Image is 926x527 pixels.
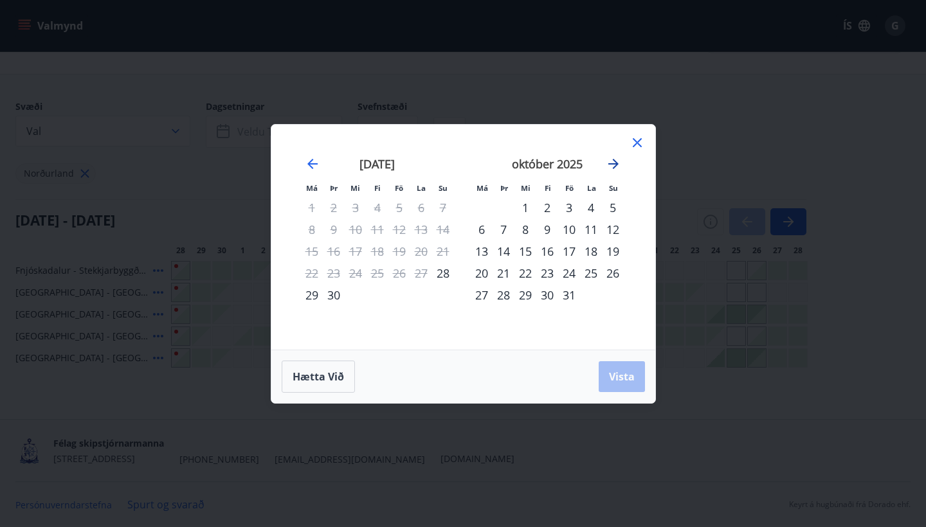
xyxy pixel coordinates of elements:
[580,240,602,262] div: 18
[514,240,536,262] td: Choose miðvikudagur, 15. október 2025 as your check-in date. It’s available.
[602,197,624,219] div: 5
[345,240,367,262] td: Not available. miðvikudagur, 17. september 2025
[471,219,493,240] td: Choose mánudagur, 6. október 2025 as your check-in date. It’s available.
[514,197,536,219] td: Choose miðvikudagur, 1. október 2025 as your check-in date. It’s available.
[514,219,536,240] td: Choose miðvikudagur, 8. október 2025 as your check-in date. It’s available.
[493,262,514,284] td: Choose þriðjudagur, 21. október 2025 as your check-in date. It’s available.
[580,262,602,284] div: 25
[580,219,602,240] td: Choose laugardagur, 11. október 2025 as your check-in date. It’s available.
[432,240,454,262] td: Not available. sunnudagur, 21. september 2025
[500,183,508,193] small: Þr
[293,370,344,384] span: Hætta við
[493,219,514,240] td: Choose þriðjudagur, 7. október 2025 as your check-in date. It’s available.
[536,240,558,262] div: 16
[471,240,493,262] div: 13
[359,156,395,172] strong: [DATE]
[493,240,514,262] td: Choose þriðjudagur, 14. október 2025 as your check-in date. It’s available.
[587,183,596,193] small: La
[580,240,602,262] td: Choose laugardagur, 18. október 2025 as your check-in date. It’s available.
[301,197,323,219] td: Not available. mánudagur, 1. september 2025
[514,262,536,284] div: 22
[410,262,432,284] td: Not available. laugardagur, 27. september 2025
[602,219,624,240] div: 12
[301,284,323,306] td: Choose mánudagur, 29. september 2025 as your check-in date. It’s available.
[514,284,536,306] div: 29
[558,240,580,262] td: Choose föstudagur, 17. október 2025 as your check-in date. It’s available.
[477,183,488,193] small: Má
[417,183,426,193] small: La
[287,140,640,334] div: Calendar
[432,262,454,284] td: Choose sunnudagur, 28. september 2025 as your check-in date. It’s available.
[350,183,360,193] small: Mi
[558,219,580,240] td: Choose föstudagur, 10. október 2025 as your check-in date. It’s available.
[558,219,580,240] div: 10
[521,183,531,193] small: Mi
[410,197,432,219] td: Not available. laugardagur, 6. september 2025
[536,219,558,240] td: Choose fimmtudagur, 9. október 2025 as your check-in date. It’s available.
[367,262,388,284] td: Not available. fimmtudagur, 25. september 2025
[536,219,558,240] div: 9
[367,197,388,219] td: Not available. fimmtudagur, 4. september 2025
[536,262,558,284] div: 23
[609,183,618,193] small: Su
[493,284,514,306] td: Choose þriðjudagur, 28. október 2025 as your check-in date. It’s available.
[558,262,580,284] td: Choose föstudagur, 24. október 2025 as your check-in date. It’s available.
[323,219,345,240] td: Not available. þriðjudagur, 9. september 2025
[580,262,602,284] td: Choose laugardagur, 25. október 2025 as your check-in date. It’s available.
[536,284,558,306] div: 30
[512,156,583,172] strong: október 2025
[493,284,514,306] div: 28
[545,183,551,193] small: Fi
[345,219,367,240] td: Not available. miðvikudagur, 10. september 2025
[388,197,410,219] td: Not available. föstudagur, 5. september 2025
[395,183,403,193] small: Fö
[558,284,580,306] div: 31
[471,262,493,284] div: 20
[471,240,493,262] td: Choose mánudagur, 13. október 2025 as your check-in date. It’s available.
[514,240,536,262] div: 15
[580,197,602,219] div: 4
[606,156,621,172] div: Move forward to switch to the next month.
[301,262,323,284] td: Not available. mánudagur, 22. september 2025
[558,262,580,284] div: 24
[439,183,448,193] small: Su
[374,183,381,193] small: Fi
[367,219,388,240] td: Not available. fimmtudagur, 11. september 2025
[514,197,536,219] div: 1
[323,240,345,262] td: Not available. þriðjudagur, 16. september 2025
[514,262,536,284] td: Choose miðvikudagur, 22. október 2025 as your check-in date. It’s available.
[323,262,345,284] td: Not available. þriðjudagur, 23. september 2025
[345,197,367,219] td: Not available. miðvikudagur, 3. september 2025
[432,262,454,284] div: 28
[282,361,355,393] button: Hætta við
[602,240,624,262] td: Choose sunnudagur, 19. október 2025 as your check-in date. It’s available.
[536,284,558,306] td: Choose fimmtudagur, 30. október 2025 as your check-in date. It’s available.
[301,219,323,240] td: Not available. mánudagur, 8. september 2025
[493,262,514,284] div: 21
[558,197,580,219] div: 3
[301,284,323,306] div: 29
[471,262,493,284] td: Choose mánudagur, 20. október 2025 as your check-in date. It’s available.
[432,219,454,240] td: Not available. sunnudagur, 14. september 2025
[602,240,624,262] div: 19
[493,240,514,262] div: 14
[471,219,493,240] div: 6
[388,262,410,284] td: Not available. föstudagur, 26. september 2025
[367,240,388,262] td: Not available. fimmtudagur, 18. september 2025
[565,183,574,193] small: Fö
[323,284,345,306] td: Choose þriðjudagur, 30. september 2025 as your check-in date. It’s available.
[536,197,558,219] div: 2
[306,183,318,193] small: Má
[536,197,558,219] td: Choose fimmtudagur, 2. október 2025 as your check-in date. It’s available.
[558,197,580,219] td: Choose föstudagur, 3. október 2025 as your check-in date. It’s available.
[305,156,320,172] div: Move backward to switch to the previous month.
[471,284,493,306] div: 27
[323,197,345,219] td: Not available. þriðjudagur, 2. september 2025
[580,197,602,219] td: Choose laugardagur, 4. október 2025 as your check-in date. It’s available.
[330,183,338,193] small: Þr
[410,240,432,262] td: Not available. laugardagur, 20. september 2025
[602,262,624,284] td: Choose sunnudagur, 26. október 2025 as your check-in date. It’s available.
[410,219,432,240] td: Not available. laugardagur, 13. september 2025
[471,284,493,306] td: Choose mánudagur, 27. október 2025 as your check-in date. It’s available.
[602,262,624,284] div: 26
